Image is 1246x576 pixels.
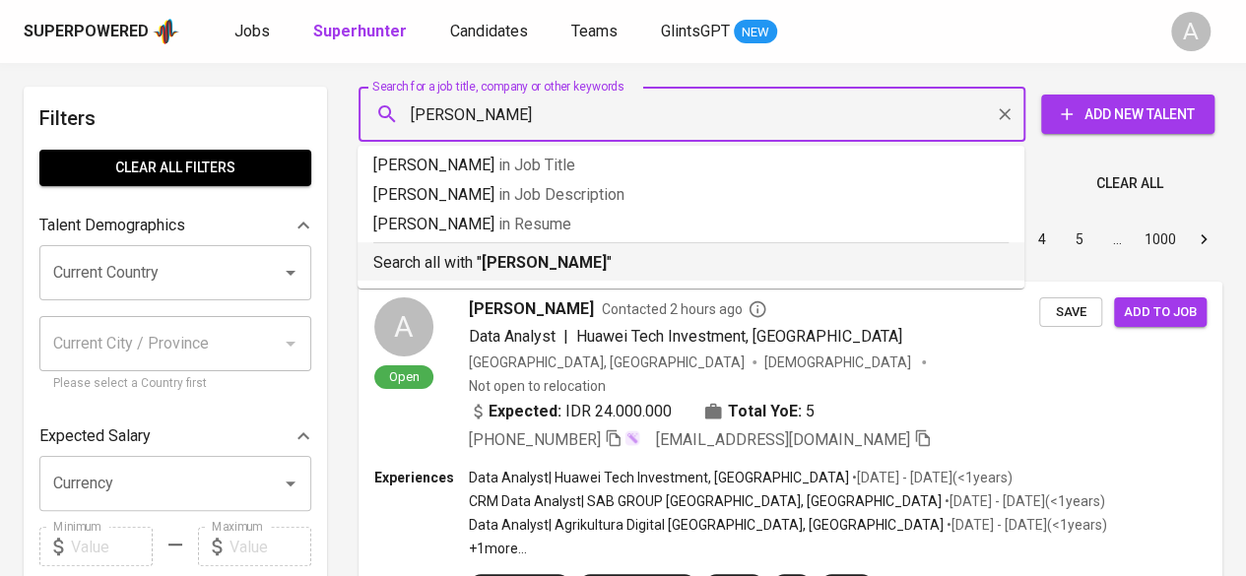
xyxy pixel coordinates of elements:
nav: pagination navigation [874,224,1222,255]
div: Expected Salary [39,416,311,456]
span: [DEMOGRAPHIC_DATA] [764,352,914,372]
div: … [1101,229,1133,249]
div: A [1171,12,1211,51]
p: [PERSON_NAME] [373,183,1009,207]
span: Data Analyst [469,327,556,346]
span: Teams [571,22,618,40]
input: Value [71,527,153,566]
img: app logo [153,17,179,46]
p: Data Analyst | Agrikultura Digital [GEOGRAPHIC_DATA], [GEOGRAPHIC_DATA] [469,515,944,535]
button: Save [1039,297,1102,328]
span: Save [1049,301,1092,324]
span: Contacted 2 hours ago [602,299,767,319]
a: Candidates [450,20,532,44]
p: Not open to relocation [469,376,606,396]
span: 5 [806,400,815,423]
span: Add New Talent [1057,102,1199,127]
button: Add New Talent [1041,95,1214,134]
p: Please select a Country first [53,374,297,394]
p: CRM Data Analyst | SAB GROUP [GEOGRAPHIC_DATA], [GEOGRAPHIC_DATA] [469,491,942,511]
p: • [DATE] - [DATE] ( <1 years ) [942,491,1105,511]
b: [PERSON_NAME] [482,253,607,272]
img: magic_wand.svg [624,430,640,446]
p: Expected Salary [39,424,151,448]
div: Superpowered [24,21,149,43]
span: [EMAIL_ADDRESS][DOMAIN_NAME] [656,430,910,449]
span: NEW [734,23,777,42]
p: • [DATE] - [DATE] ( <1 years ) [944,515,1107,535]
a: Superpoweredapp logo [24,17,179,46]
button: Add to job [1114,297,1207,328]
span: GlintsGPT [661,22,730,40]
span: Huawei Tech Investment, [GEOGRAPHIC_DATA] [576,327,902,346]
span: Add to job [1124,301,1197,324]
span: Clear All filters [55,156,295,180]
p: Experiences [374,468,469,487]
button: Go to page 1000 [1139,224,1182,255]
span: [PHONE_NUMBER] [469,430,601,449]
p: • [DATE] - [DATE] ( <1 years ) [849,468,1013,487]
span: Open [381,368,427,385]
p: Data Analyst | Huawei Tech Investment, [GEOGRAPHIC_DATA] [469,468,849,487]
button: Open [277,259,304,287]
button: Go to page 4 [1026,224,1058,255]
span: [PERSON_NAME] [469,297,594,321]
button: Clear All [1088,165,1171,202]
span: | [563,325,568,349]
a: Teams [571,20,622,44]
b: Expected: [489,400,561,423]
button: Clear All filters [39,150,311,186]
svg: By Batam recruiter [748,299,767,319]
p: +1 more ... [469,539,1107,558]
a: Jobs [234,20,274,44]
h6: Filters [39,102,311,134]
span: Clear All [1096,171,1163,196]
span: in Job Description [498,185,624,204]
input: Value [230,527,311,566]
p: Talent Demographics [39,214,185,237]
a: GlintsGPT NEW [661,20,777,44]
span: Jobs [234,22,270,40]
b: Superhunter [313,22,407,40]
span: in Resume [498,215,571,233]
div: Talent Demographics [39,206,311,245]
div: A [374,297,433,356]
button: Open [277,470,304,497]
div: [GEOGRAPHIC_DATA], [GEOGRAPHIC_DATA] [469,352,745,372]
b: Total YoE: [728,400,802,423]
span: in Job Title [498,156,575,174]
button: Go to next page [1188,224,1219,255]
button: Go to page 5 [1064,224,1095,255]
p: Search all with " " [373,251,1009,275]
p: [PERSON_NAME] [373,154,1009,177]
p: [PERSON_NAME] [373,213,1009,236]
button: Clear [991,100,1018,128]
a: Superhunter [313,20,411,44]
span: Candidates [450,22,528,40]
div: IDR 24.000.000 [469,400,672,423]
